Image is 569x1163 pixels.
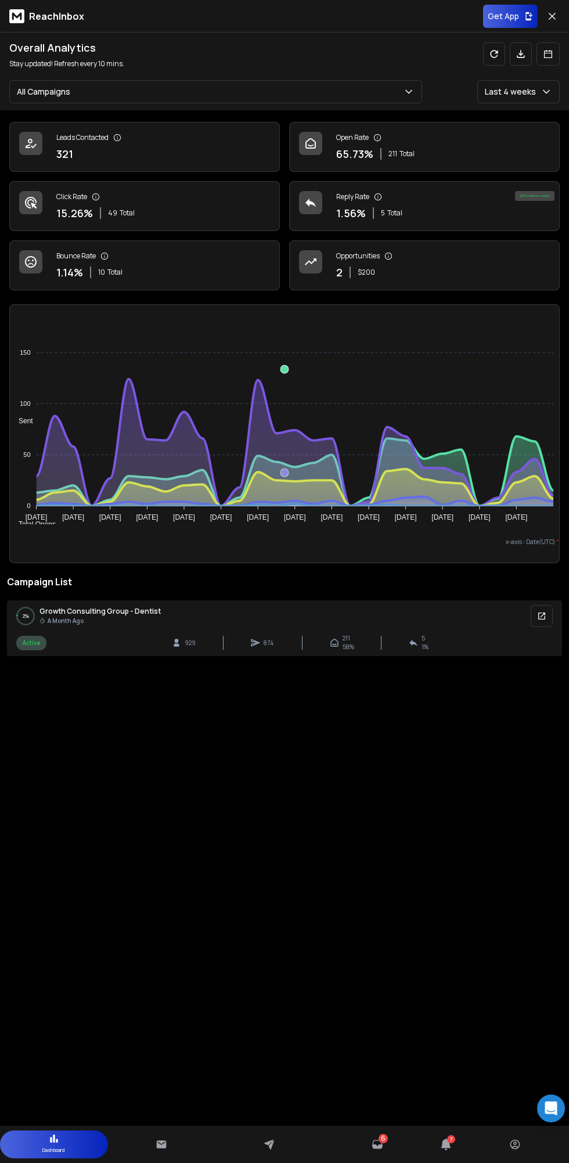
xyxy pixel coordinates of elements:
[56,205,93,221] p: 15.26 %
[56,146,73,162] p: 321
[336,264,343,280] p: 2
[39,616,161,625] span: a month ago
[108,208,117,218] span: 49
[56,251,96,261] p: Bounce Rate
[9,39,124,56] h1: Overall Analytics
[56,133,109,142] p: Leads Contacted
[358,513,380,521] tspan: [DATE]
[537,1094,565,1122] div: Open Intercom Messenger
[336,192,369,201] p: Reply Rate
[469,513,491,521] tspan: [DATE]
[27,502,30,509] tspan: 0
[284,513,306,521] tspan: [DATE]
[98,268,105,277] span: 10
[20,400,30,407] tspan: 100
[320,513,343,521] tspan: [DATE]
[136,513,158,521] tspan: [DATE]
[388,149,397,159] span: 211
[7,600,562,656] a: 2%Growth Consulting Group - Dentist a month agoActive92987421158%51%
[506,513,528,521] tspan: [DATE]
[422,643,428,651] span: 1 %
[336,251,380,261] p: Opportunities
[210,513,232,521] tspan: [DATE]
[9,181,280,231] a: Click Rate15.26%49Total
[381,1134,386,1143] span: 6
[247,513,269,521] tspan: [DATE]
[485,86,541,98] p: Last 4 weeks
[381,208,385,218] span: 5
[422,634,425,643] span: 5
[343,643,354,651] span: 58 %
[20,349,30,356] tspan: 150
[289,122,560,172] a: Open Rate65.73%211Total
[336,133,369,142] p: Open Rate
[56,192,87,201] p: Click Rate
[107,268,123,277] span: Total
[56,264,83,280] p: 1.14 %
[23,451,30,458] tspan: 50
[10,520,56,528] span: Total Opens
[372,1139,383,1150] a: 6
[447,1135,455,1143] span: 7
[10,538,559,546] p: x-axis : Date(UTC)
[395,513,417,521] tspan: [DATE]
[399,149,415,159] span: Total
[515,191,554,201] div: 40 % positive replies
[39,607,161,625] span: Growth Consulting Group - Dentist
[7,575,562,589] h2: Campaign List
[173,513,195,521] tspan: [DATE]
[99,513,121,521] tspan: [DATE]
[185,639,196,647] span: 929
[26,513,48,521] tspan: [DATE]
[17,86,75,98] p: All Campaigns
[10,417,33,425] span: Sent
[336,146,373,162] p: 65.73 %
[358,268,375,277] p: $ 200
[42,1144,65,1156] p: Dashboard
[387,208,402,218] span: Total
[16,636,46,650] div: Active
[483,5,538,28] button: Get App
[264,639,275,647] span: 874
[9,240,280,290] a: Bounce Rate1.14%10Total
[431,513,453,521] tspan: [DATE]
[29,9,84,23] p: ReachInbox
[9,122,280,172] a: Leads Contacted321
[23,613,29,620] p: 2 %
[9,59,124,69] p: Stay updated! Refresh every 10 mins.
[62,513,84,521] tspan: [DATE]
[336,205,366,221] p: 1.56 %
[289,240,560,290] a: Opportunities2$200
[289,181,560,231] a: Reply Rate1.56%5Total40% positive replies
[343,634,350,643] span: 211
[120,208,135,218] span: Total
